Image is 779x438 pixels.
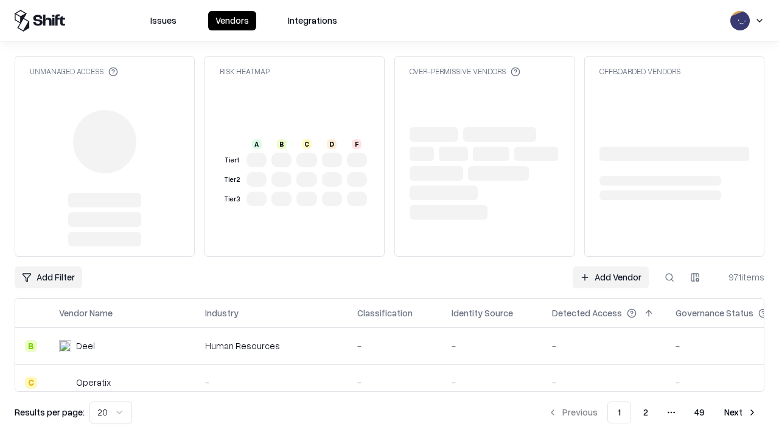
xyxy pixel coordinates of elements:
div: Human Resources [205,339,338,352]
div: Unmanaged Access [30,66,118,77]
div: - [552,339,656,352]
div: - [552,376,656,389]
button: Next [717,401,764,423]
button: Add Filter [15,266,82,288]
div: Risk Heatmap [220,66,270,77]
div: Tier 3 [222,194,242,204]
div: F [352,139,362,149]
button: 1 [607,401,631,423]
img: Deel [59,340,71,352]
div: Offboarded Vendors [599,66,680,77]
div: Deel [76,339,95,352]
div: - [357,339,432,352]
button: 2 [634,401,658,423]
div: Governance Status [676,307,753,319]
div: - [205,376,338,389]
a: Add Vendor [573,266,649,288]
div: - [357,376,432,389]
p: Results per page: [15,406,85,419]
button: Vendors [208,11,256,30]
button: 49 [685,401,714,423]
div: A [252,139,262,149]
div: B [25,340,37,352]
nav: pagination [540,401,764,423]
div: Tier 2 [222,175,242,185]
button: Integrations [281,11,344,30]
div: D [327,139,337,149]
div: B [277,139,287,149]
img: Operatix [59,377,71,389]
div: Classification [357,307,413,319]
div: Over-Permissive Vendors [410,66,520,77]
div: Operatix [76,376,111,389]
div: C [302,139,312,149]
div: Industry [205,307,239,319]
div: C [25,377,37,389]
div: - [452,376,533,389]
div: 971 items [716,271,764,283]
button: Issues [143,11,184,30]
div: Identity Source [452,307,513,319]
div: Detected Access [552,307,622,319]
div: Vendor Name [59,307,113,319]
div: - [452,339,533,352]
div: Tier 1 [222,155,242,165]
